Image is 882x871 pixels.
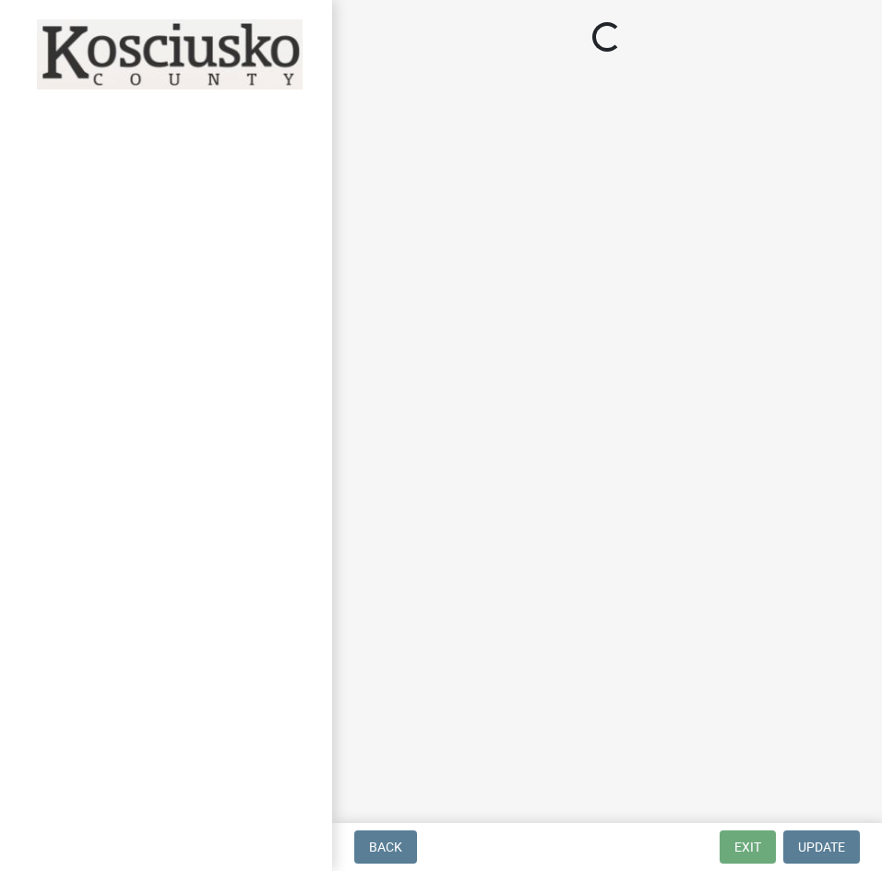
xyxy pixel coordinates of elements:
[798,840,845,854] span: Update
[37,19,303,89] img: Kosciusko County, Indiana
[720,830,776,864] button: Exit
[369,840,402,854] span: Back
[783,830,860,864] button: Update
[354,830,417,864] button: Back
